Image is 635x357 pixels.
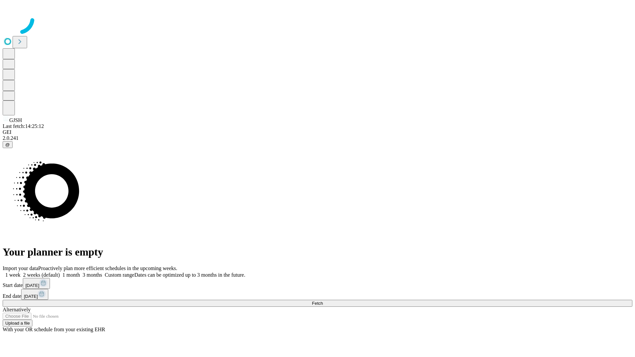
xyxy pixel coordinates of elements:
[25,283,39,288] span: [DATE]
[3,307,30,312] span: Alternatively
[134,272,245,278] span: Dates can be optimized up to 3 months in the future.
[3,265,38,271] span: Import your data
[3,327,105,332] span: With your OR schedule from your existing EHR
[3,300,632,307] button: Fetch
[312,301,323,306] span: Fetch
[23,272,60,278] span: 2 weeks (default)
[23,278,50,289] button: [DATE]
[38,265,177,271] span: Proactively plan more efficient schedules in the upcoming weeks.
[21,289,48,300] button: [DATE]
[3,278,632,289] div: Start date
[105,272,134,278] span: Custom range
[5,142,10,147] span: @
[83,272,102,278] span: 3 months
[3,129,632,135] div: GEI
[3,320,32,327] button: Upload a file
[3,135,632,141] div: 2.0.241
[9,117,22,123] span: GJSH
[63,272,80,278] span: 1 month
[3,141,13,148] button: @
[5,272,21,278] span: 1 week
[24,294,38,299] span: [DATE]
[3,289,632,300] div: End date
[3,123,44,129] span: Last fetch: 14:25:12
[3,246,632,258] h1: Your planner is empty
